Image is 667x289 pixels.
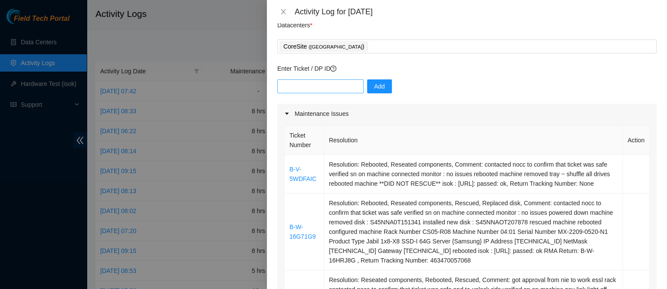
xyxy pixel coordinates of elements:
th: Action [623,126,650,155]
button: Close [277,8,289,16]
td: Resolution: Rebooted, Reseated components, Rescued, Replaced disk, Comment: contacted nocc to con... [324,194,623,270]
th: Ticket Number [285,126,324,155]
p: CoreSite ) [283,42,365,52]
span: question-circle [330,66,336,72]
a: B-V-5WDFAIC [289,166,316,182]
th: Resolution [324,126,623,155]
td: Resolution: Rebooted, Reseated components, Comment: contacted nocc to confirm that ticket was saf... [324,155,623,194]
span: ( [GEOGRAPHIC_DATA] [309,44,362,49]
p: Enter Ticket / DP ID [277,64,657,73]
a: B-W-16G71G9 [289,223,316,240]
span: close [280,8,287,15]
span: Add [374,82,385,91]
button: Add [367,79,392,93]
div: Activity Log for [DATE] [295,7,657,16]
span: caret-right [284,111,289,116]
div: Maintenance Issues [277,104,657,124]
